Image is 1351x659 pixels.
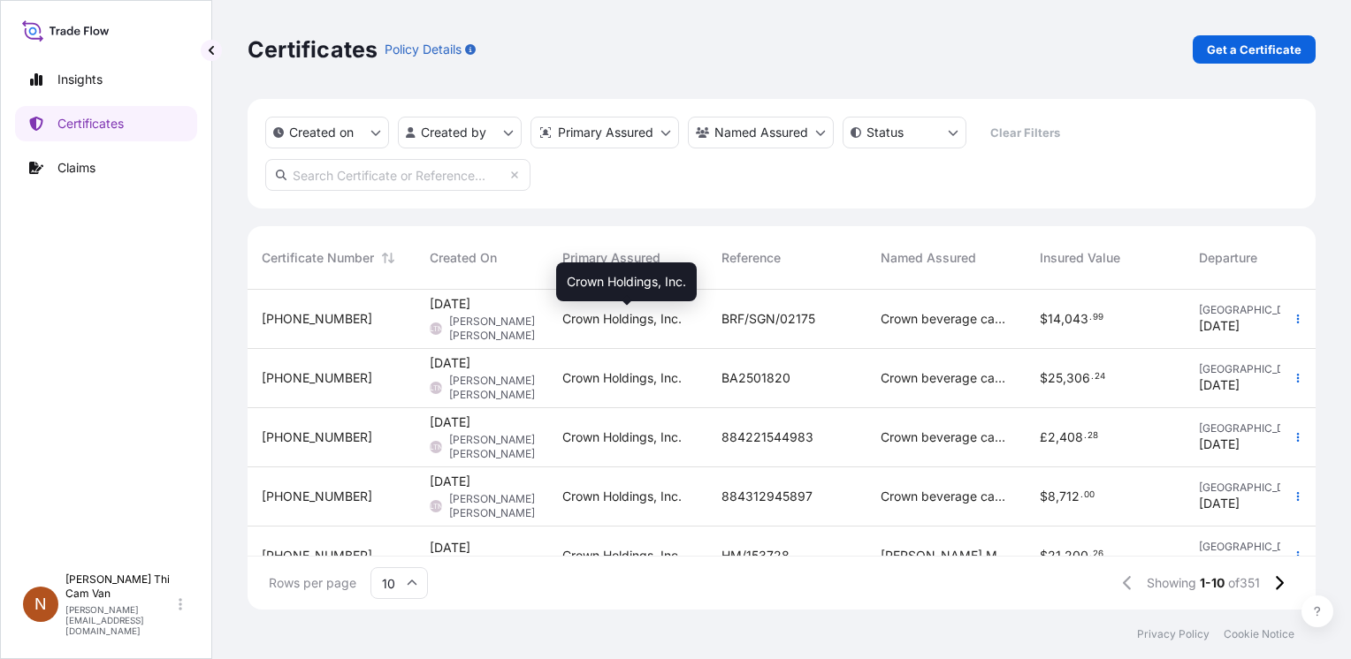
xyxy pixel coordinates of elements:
span: Departure [1199,249,1257,267]
a: Insights [15,62,197,97]
span: 884221544983 [721,428,813,446]
button: createdBy Filter options [398,117,522,148]
p: Clear Filters [990,124,1060,141]
span: LTN [430,320,443,337]
span: 21 [1048,549,1061,562]
span: , [1056,431,1059,443]
span: [PERSON_NAME] MANUFACTURING ([GEOGRAPHIC_DATA]) SDN BHD [881,547,1011,564]
span: Insured Value [1040,249,1120,267]
span: 28 [1088,433,1098,439]
span: Crown Holdings, Inc. [562,310,682,328]
span: Showing [1147,574,1196,592]
p: Cookie Notice [1224,627,1294,641]
button: createdOn Filter options [265,117,389,148]
span: $ [1040,549,1048,562]
button: certificateStatus Filter options [843,117,966,148]
span: 043 [1065,313,1088,325]
p: Policy Details [385,41,462,58]
span: [PHONE_NUMBER] [262,310,372,328]
button: cargoOwner Filter options [688,117,834,148]
span: N [34,595,47,613]
a: Get a Certificate [1193,35,1316,64]
span: [GEOGRAPHIC_DATA] [1199,481,1303,495]
span: BRF/SGN/02175 [721,310,815,328]
span: Reference [721,249,781,267]
span: [GEOGRAPHIC_DATA] [1199,362,1303,376]
span: 2 [1048,431,1056,443]
span: 306 [1066,372,1090,384]
span: 200 [1065,549,1088,562]
span: [PHONE_NUMBER] [262,547,372,564]
span: , [1063,372,1066,384]
span: [DATE] [1199,376,1240,394]
span: [DATE] [430,295,470,313]
span: [DATE] [430,354,470,372]
span: LTN [430,497,443,515]
span: 24 [1095,374,1105,380]
span: Crown beverage cans Vung Tau Company Limited [881,488,1011,505]
p: Status [866,124,904,141]
span: , [1061,549,1065,562]
span: Crown Holdings, Inc. [567,273,686,291]
p: [PERSON_NAME][EMAIL_ADDRESS][DOMAIN_NAME] [65,604,175,636]
span: [PERSON_NAME] [PERSON_NAME] [449,433,535,461]
span: $ [1040,313,1048,325]
span: 8 [1048,490,1056,503]
span: 712 [1059,490,1080,503]
p: Created on [289,124,354,141]
span: [DATE] [1199,317,1240,335]
span: Crown Holdings, Inc. [562,428,682,446]
p: Claims [57,159,95,177]
span: [GEOGRAPHIC_DATA] [1199,421,1303,436]
span: [DATE] [1199,554,1240,572]
span: [PHONE_NUMBER] [262,428,372,446]
p: Insights [57,71,103,88]
span: [DATE] [430,473,470,490]
span: . [1084,433,1087,439]
span: [PERSON_NAME] [PERSON_NAME] [449,314,535,343]
span: [PHONE_NUMBER] [262,488,372,505]
span: Named Assured [881,249,976,267]
span: 14 [1048,313,1061,325]
p: Primary Assured [558,124,653,141]
span: HM/153728 [721,547,790,564]
span: . [1080,492,1083,498]
span: 00 [1084,492,1095,498]
p: Certificates [248,35,378,64]
a: Privacy Policy [1137,627,1210,641]
span: Rows per page [269,574,356,592]
a: Certificates [15,106,197,141]
p: Named Assured [714,124,808,141]
span: , [1061,313,1065,325]
span: Crown Holdings, Inc. [562,488,682,505]
span: 1-10 [1200,574,1225,592]
button: Clear Filters [975,118,1074,147]
span: $ [1040,372,1048,384]
span: . [1089,551,1092,557]
p: Certificates [57,115,124,133]
span: LTN [430,379,443,397]
span: of 351 [1228,574,1260,592]
span: [PHONE_NUMBER] [262,369,372,387]
span: [GEOGRAPHIC_DATA] [1199,303,1303,317]
span: £ [1040,431,1048,443]
p: Get a Certificate [1207,41,1301,58]
p: [PERSON_NAME] Thi Cam Van [65,572,175,601]
span: 884312945897 [721,488,813,505]
span: [DATE] [430,539,470,557]
span: 25 [1048,372,1063,384]
a: Claims [15,150,197,186]
span: Crown beverage cans Vung Tau Company Limited [881,369,1011,387]
span: Crown beverage cans Vung Tau Company Limited [881,310,1011,328]
span: [PERSON_NAME] [PERSON_NAME] [449,492,535,520]
span: [DATE] [1199,495,1240,512]
input: Search Certificate or Reference... [265,159,530,191]
span: [DATE] [1199,436,1240,453]
span: [GEOGRAPHIC_DATA] [1199,540,1303,554]
span: [PERSON_NAME] [PERSON_NAME] [449,374,535,402]
p: Created by [421,124,486,141]
span: , [1056,490,1059,503]
span: Crown Holdings, Inc. [562,547,682,564]
span: Primary Assured [562,249,660,267]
